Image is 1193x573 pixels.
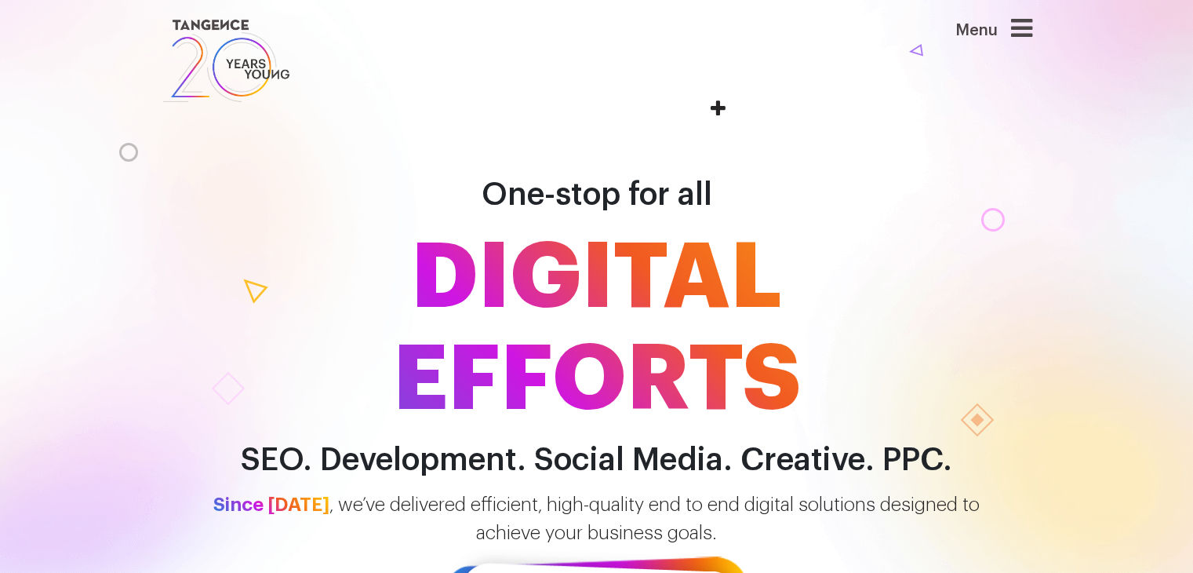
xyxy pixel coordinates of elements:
[213,495,329,514] span: Since [DATE]
[482,179,712,210] span: One-stop for all
[150,443,1044,478] h2: SEO. Development. Social Media. Creative. PPC.
[150,227,1044,431] span: DIGITAL EFFORTS
[150,491,1044,547] p: , we’ve delivered efficient, high-quality end to end digital solutions designed to achieve your b...
[162,16,292,106] img: logo SVG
